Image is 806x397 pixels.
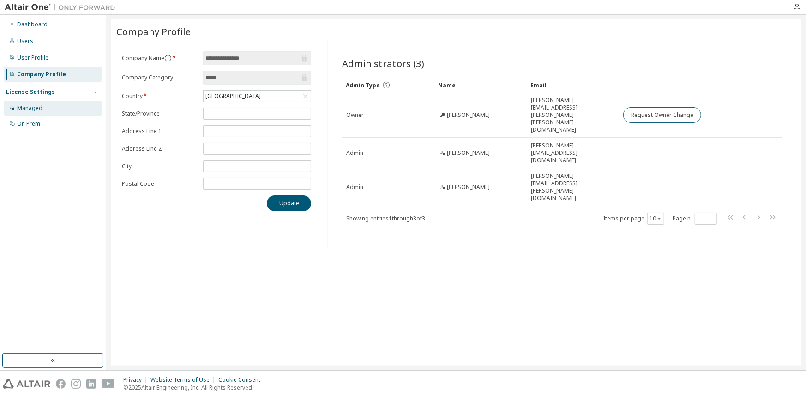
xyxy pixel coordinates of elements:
[346,214,425,222] span: Showing entries 1 through 3 of 3
[17,21,48,28] div: Dashboard
[346,149,363,157] span: Admin
[346,81,380,89] span: Admin Type
[447,149,490,157] span: [PERSON_NAME]
[5,3,120,12] img: Altair One
[204,91,262,101] div: [GEOGRAPHIC_DATA]
[531,142,615,164] span: [PERSON_NAME][EMAIL_ADDRESS][DOMAIN_NAME]
[17,37,33,45] div: Users
[673,213,717,225] span: Page n.
[447,183,490,191] span: [PERSON_NAME]
[530,78,615,92] div: Email
[531,172,615,202] span: [PERSON_NAME][EMAIL_ADDRESS][PERSON_NAME][DOMAIN_NAME]
[342,57,424,70] span: Administrators (3)
[122,55,198,62] label: Company Name
[17,120,40,128] div: On Prem
[123,376,150,384] div: Privacy
[102,379,115,389] img: youtube.svg
[164,55,172,62] button: information
[122,163,198,170] label: City
[122,110,198,117] label: State/Province
[122,145,198,153] label: Address Line 2
[122,128,198,135] label: Address Line 1
[346,111,364,119] span: Owner
[438,78,523,92] div: Name
[122,92,198,100] label: Country
[3,379,50,389] img: altair_logo.svg
[650,215,662,222] button: 10
[623,107,701,123] button: Request Owner Change
[122,180,198,188] label: Postal Code
[123,384,266,391] p: © 2025 Altair Engineering, Inc. All Rights Reserved.
[218,376,266,384] div: Cookie Consent
[71,379,81,389] img: instagram.svg
[531,97,615,134] span: [PERSON_NAME][EMAIL_ADDRESS][PERSON_NAME][PERSON_NAME][DOMAIN_NAME]
[6,88,55,96] div: License Settings
[346,183,363,191] span: Admin
[17,71,66,78] div: Company Profile
[86,379,96,389] img: linkedin.svg
[603,213,664,225] span: Items per page
[56,379,66,389] img: facebook.svg
[204,91,311,102] div: [GEOGRAPHIC_DATA]
[447,111,490,119] span: [PERSON_NAME]
[122,74,198,81] label: Company Category
[267,195,311,211] button: Update
[17,54,48,61] div: User Profile
[17,104,42,112] div: Managed
[116,25,191,38] span: Company Profile
[150,376,218,384] div: Website Terms of Use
